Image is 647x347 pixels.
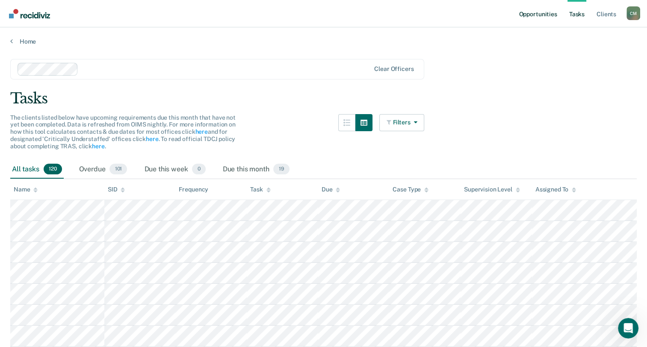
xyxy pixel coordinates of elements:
[109,164,127,175] span: 101
[10,38,637,45] a: Home
[14,186,38,193] div: Name
[393,186,428,193] div: Case Type
[618,318,638,338] iframe: Intercom live chat
[179,186,208,193] div: Frequency
[9,9,50,18] img: Recidiviz
[464,186,520,193] div: Supervision Level
[146,135,158,142] a: here
[250,186,270,193] div: Task
[77,160,129,179] div: Overdue101
[379,114,425,131] button: Filters
[626,6,640,20] div: C M
[142,160,207,179] div: Due this week0
[10,114,236,150] span: The clients listed below have upcoming requirements due this month that have not yet been complet...
[221,160,291,179] div: Due this month19
[10,160,64,179] div: All tasks120
[10,90,637,107] div: Tasks
[192,164,205,175] span: 0
[374,65,414,73] div: Clear officers
[108,186,125,193] div: SID
[92,143,104,150] a: here
[195,128,207,135] a: here
[273,164,289,175] span: 19
[535,186,576,193] div: Assigned To
[44,164,62,175] span: 120
[626,6,640,20] button: Profile dropdown button
[322,186,340,193] div: Due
